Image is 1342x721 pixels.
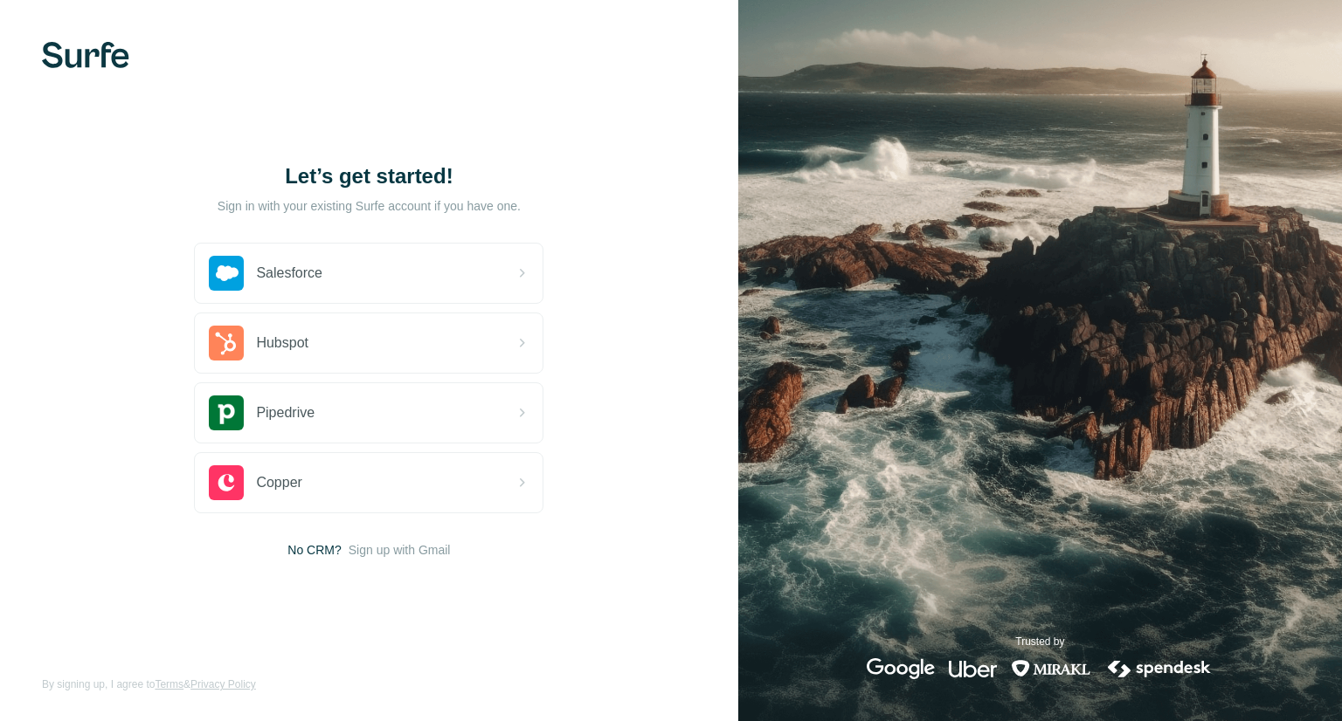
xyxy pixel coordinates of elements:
[1011,658,1091,679] img: mirakl's logo
[209,256,244,291] img: salesforce's logo
[190,678,256,690] a: Privacy Policy
[1105,658,1214,679] img: spendesk's logo
[256,472,301,493] span: Copper
[218,197,521,215] p: Sign in with your existing Surfe account if you have one.
[287,541,341,559] span: No CRM?
[42,676,256,692] span: By signing up, I agree to &
[256,333,308,354] span: Hubspot
[42,42,129,68] img: Surfe's logo
[949,658,997,679] img: uber's logo
[256,263,322,284] span: Salesforce
[209,465,244,500] img: copper's logo
[155,678,183,690] a: Terms
[194,162,543,190] h1: Let’s get started!
[209,326,244,360] img: hubspot's logo
[209,395,244,430] img: pipedrive's logo
[349,541,451,559] button: Sign up with Gmail
[256,402,315,423] span: Pipedrive
[867,658,935,679] img: google's logo
[1015,634,1064,649] p: Trusted by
